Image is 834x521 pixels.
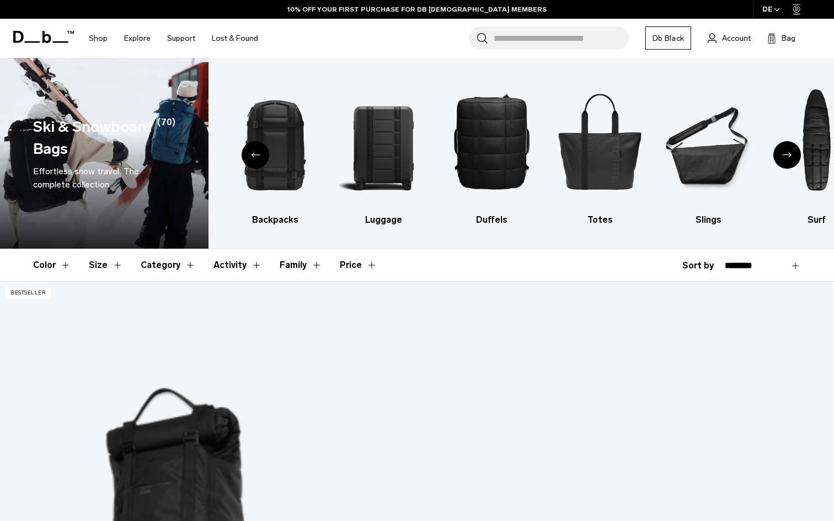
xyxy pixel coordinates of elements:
button: Toggle Filter [141,249,196,281]
nav: Main Navigation [81,19,266,58]
button: Toggle Filter [280,249,322,281]
li: 3 / 10 [339,74,427,227]
span: Account [722,33,751,44]
button: Bag [767,31,795,45]
h3: Backpacks [231,213,319,227]
a: Explore [124,19,151,58]
a: Db Black [645,26,691,50]
span: (70) [157,116,175,160]
a: Db Backpacks [231,74,319,227]
a: Lost & Found [212,19,258,58]
img: Db [555,74,644,208]
li: 6 / 10 [664,74,752,227]
button: Toggle Filter [89,249,123,281]
a: Db Luggage [339,74,427,227]
a: Db All products [122,74,211,227]
a: Db Slings [664,74,752,227]
li: 5 / 10 [555,74,644,227]
a: 10% OFF YOUR FIRST PURCHASE FOR DB [DEMOGRAPHIC_DATA] MEMBERS [287,4,547,14]
div: Previous slide [242,141,269,169]
p: Bestseller [6,287,51,299]
h3: Duffels [447,213,536,227]
div: Next slide [773,141,801,169]
a: Account [708,31,751,45]
h3: Slings [664,213,752,227]
a: Support [167,19,195,58]
a: Shop [89,19,108,58]
h1: Ski & Snowboard Bags [33,116,153,160]
img: Db [664,74,752,208]
li: 2 / 10 [231,74,319,227]
button: Toggle Filter [213,249,262,281]
span: Bag [782,33,795,44]
h3: Luggage [339,213,427,227]
li: 4 / 10 [447,74,536,227]
button: Toggle Price [340,249,377,281]
li: 1 / 10 [122,74,211,227]
a: Db Duffels [447,74,536,227]
img: Db [122,74,211,208]
img: Db [339,74,427,208]
h3: Totes [555,213,644,227]
button: Toggle Filter [33,249,71,281]
img: Db [231,74,319,208]
a: Db Totes [555,74,644,227]
h3: All products [122,213,211,227]
img: Db [447,74,536,208]
span: Effortless snow travel: The complete collection. [33,166,139,190]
